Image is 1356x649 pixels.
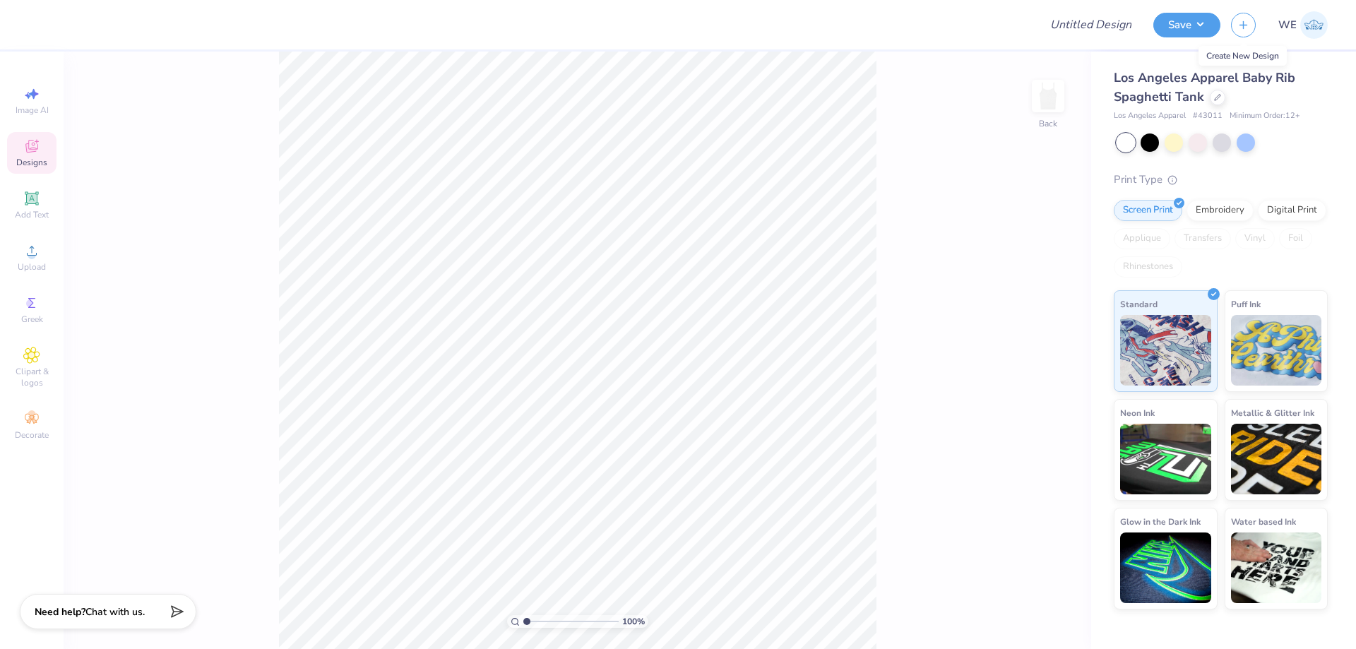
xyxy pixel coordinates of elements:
span: Designs [16,157,47,168]
img: Standard [1120,315,1211,386]
span: Clipart & logos [7,366,56,388]
span: Los Angeles Apparel [1114,110,1186,122]
div: Back [1039,117,1057,130]
span: Upload [18,261,46,273]
span: 100 % [622,615,645,628]
div: Screen Print [1114,200,1182,221]
span: Standard [1120,297,1158,311]
img: Metallic & Glitter Ink [1231,424,1322,494]
span: Metallic & Glitter Ink [1231,405,1314,420]
span: Glow in the Dark Ink [1120,514,1201,529]
span: Water based Ink [1231,514,1296,529]
span: Puff Ink [1231,297,1261,311]
span: # 43011 [1193,110,1223,122]
img: Water based Ink [1231,532,1322,603]
div: Vinyl [1235,228,1275,249]
span: Chat with us. [85,605,145,619]
img: Glow in the Dark Ink [1120,532,1211,603]
img: Back [1034,82,1062,110]
a: WE [1278,11,1328,39]
span: Greek [21,314,43,325]
div: Transfers [1174,228,1231,249]
div: Applique [1114,228,1170,249]
span: Decorate [15,429,49,441]
strong: Need help? [35,605,85,619]
button: Save [1153,13,1220,37]
span: Los Angeles Apparel Baby Rib Spaghetti Tank [1114,69,1295,105]
span: WE [1278,17,1297,33]
span: Minimum Order: 12 + [1230,110,1300,122]
div: Embroidery [1186,200,1254,221]
img: Werrine Empeynado [1300,11,1328,39]
div: Rhinestones [1114,256,1182,278]
div: Print Type [1114,172,1328,188]
img: Puff Ink [1231,315,1322,386]
span: Image AI [16,105,49,116]
div: Digital Print [1258,200,1326,221]
span: Neon Ink [1120,405,1155,420]
span: Add Text [15,209,49,220]
img: Neon Ink [1120,424,1211,494]
div: Create New Design [1199,46,1287,66]
input: Untitled Design [1039,11,1143,39]
div: Foil [1279,228,1312,249]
